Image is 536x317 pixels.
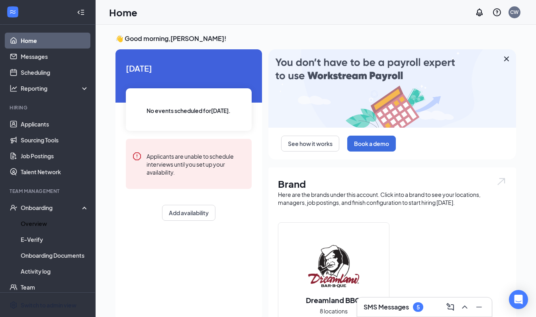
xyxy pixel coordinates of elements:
svg: Analysis [10,84,18,92]
div: Team Management [10,188,87,194]
button: ComposeMessage [444,301,457,313]
button: Minimize [473,301,485,313]
div: Switch to admin view [21,301,76,309]
a: Activity log [21,263,89,279]
a: E-Verify [21,231,89,247]
svg: Notifications [475,8,484,17]
img: Dreamland BBQ [308,241,359,292]
img: payroll-large.gif [268,49,516,128]
h1: Home [109,6,137,19]
a: Overview [21,216,89,231]
a: Scheduling [21,64,89,80]
a: Job Postings [21,148,89,164]
svg: QuestionInfo [492,8,502,17]
h1: Brand [278,177,507,191]
span: No events scheduled for [DATE] . [147,106,231,115]
svg: ChevronUp [460,302,469,312]
svg: Collapse [77,8,85,16]
a: Home [21,33,89,49]
a: Messages [21,49,89,64]
div: Here are the brands under this account. Click into a brand to see your locations, managers, job p... [278,191,507,206]
svg: Error [132,152,142,161]
span: 8 locations [320,307,348,315]
svg: WorkstreamLogo [9,8,17,16]
span: [DATE] [126,62,252,74]
a: Applicants [21,116,89,132]
h3: SMS Messages [364,303,409,311]
button: Add availability [162,205,215,221]
button: See how it works [281,136,339,152]
div: 5 [417,304,420,311]
a: Sourcing Tools [21,132,89,148]
h2: Dreamland BBQ [298,295,370,305]
img: open.6027fd2a22e1237b5b06.svg [496,177,507,186]
svg: Cross [502,54,511,64]
button: Book a demo [347,136,396,152]
div: CW [511,9,519,16]
a: Team [21,279,89,295]
svg: Minimize [474,302,484,312]
a: Talent Network [21,164,89,180]
h3: 👋 Good morning, [PERSON_NAME] ! [115,34,516,43]
div: Hiring [10,104,87,111]
svg: UserCheck [10,204,18,212]
div: Onboarding [21,204,82,212]
svg: ComposeMessage [446,302,455,312]
div: Applicants are unable to schedule interviews until you set up your availability. [147,152,245,176]
svg: Settings [10,301,18,309]
div: Reporting [21,84,89,92]
div: Open Intercom Messenger [509,290,528,309]
a: Onboarding Documents [21,247,89,263]
button: ChevronUp [458,301,471,313]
